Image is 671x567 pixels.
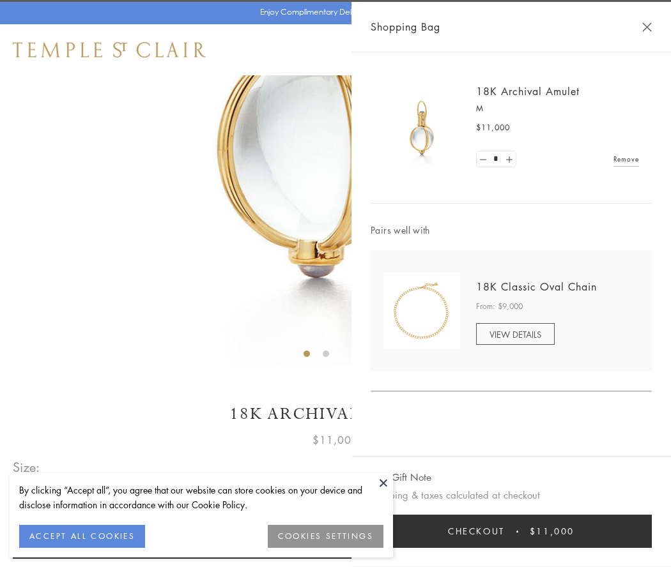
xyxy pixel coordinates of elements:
[490,328,541,340] span: VIEW DETAILS
[383,273,460,349] img: N88865-OV18
[642,22,652,32] button: Close Shopping Bag
[383,89,460,166] img: 18K Archival Amulet
[13,457,41,478] span: Size:
[371,515,652,548] button: Checkout $11,000
[13,403,658,425] h1: 18K Archival Amulet
[613,152,639,166] a: Remove
[312,432,359,448] span: $11,000
[476,323,555,345] a: VIEW DETAILS
[13,42,206,57] img: Temple St. Clair
[502,151,515,167] a: Set quantity to 2
[371,487,652,503] p: Shipping & taxes calculated at checkout
[476,121,510,134] span: $11,000
[477,151,490,167] a: Set quantity to 0
[476,84,580,98] a: 18K Archival Amulet
[476,300,523,313] span: From: $9,000
[19,483,383,512] div: By clicking “Accept all”, you agree that our website can store cookies on your device and disclos...
[476,102,639,115] p: M
[371,469,431,485] button: Add Gift Note
[371,223,652,238] span: Pairs well with
[448,524,505,538] span: Checkout
[476,280,597,294] a: 18K Classic Oval Chain
[19,525,145,548] button: ACCEPT ALL COOKIES
[530,524,575,538] span: $11,000
[260,6,405,19] p: Enjoy Complimentary Delivery & Returns
[371,19,440,35] span: Shopping Bag
[268,525,383,548] button: COOKIES SETTINGS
